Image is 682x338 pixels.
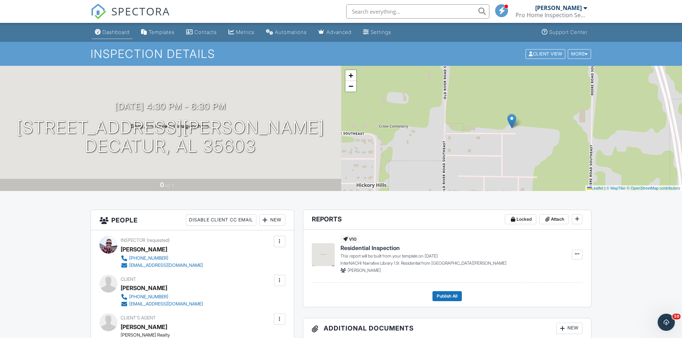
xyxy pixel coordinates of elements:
div: Settings [371,29,391,35]
a: Automations (Basic) [263,26,310,39]
a: [PHONE_NUMBER] [121,255,203,262]
a: Settings [360,26,394,39]
a: Templates [138,26,178,39]
div: [PHONE_NUMBER] [129,255,168,261]
a: Leaflet [587,186,603,190]
div: Support Center [549,29,587,35]
a: Dashboard [92,26,132,39]
div: Metrics [236,29,255,35]
span: Client [121,276,136,282]
div: Advanced [327,29,352,35]
span: − [348,82,353,90]
a: SPECTORA [91,10,170,25]
img: The Best Home Inspection Software - Spectora [91,4,106,19]
a: Advanced [315,26,354,39]
div: More [568,49,591,59]
div: [PERSON_NAME] [121,283,167,293]
span: Client's Agent [121,315,156,320]
div: [PHONE_NUMBER] [129,294,168,300]
img: Marker [507,114,516,128]
h1: [STREET_ADDRESS][PERSON_NAME] Decatur, AL 35603 [17,118,324,156]
a: [EMAIL_ADDRESS][DOMAIN_NAME] [121,262,203,269]
a: [PHONE_NUMBER] [121,293,203,300]
h3: People [91,210,294,230]
span: | [604,186,605,190]
a: Support Center [539,26,590,39]
a: Zoom out [345,81,356,92]
div: Automations [275,29,307,35]
a: Client View [525,51,567,56]
h1: Inspection Details [91,48,592,60]
div: New [556,323,582,334]
input: Search everything... [346,4,489,19]
span: sq. ft. [165,183,175,188]
span: SPECTORA [111,4,170,19]
div: Templates [149,29,175,35]
div: [EMAIL_ADDRESS][DOMAIN_NAME] [129,301,203,307]
span: (requested) [147,237,170,243]
iframe: Intercom live chat [658,314,675,331]
span: 10 [672,314,681,319]
a: [EMAIL_ADDRESS][DOMAIN_NAME] [121,300,203,308]
div: Dashboard [102,29,130,35]
div: New [259,214,285,226]
a: Metrics [226,26,257,39]
a: Contacts [183,26,220,39]
a: © MapTiler [606,186,626,190]
div: Contacts [194,29,217,35]
div: 0 [160,181,164,188]
div: Client View [526,49,565,59]
div: [PERSON_NAME] [535,4,582,11]
div: Disable Client CC Email [186,214,256,226]
span: Inspector [121,237,145,243]
div: [PERSON_NAME] [121,244,167,255]
h3: [DATE] 4:30 pm - 6:30 pm [115,102,226,111]
a: Zoom in [345,70,356,81]
span: + [348,71,353,80]
a: © OpenStreetMap contributors [627,186,680,190]
a: [PERSON_NAME] [121,322,167,332]
div: [EMAIL_ADDRESS][DOMAIN_NAME] [129,263,203,268]
div: Pro Home Inspection Services LLC. [516,11,587,19]
div: [PERSON_NAME] Realty [121,332,209,338]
